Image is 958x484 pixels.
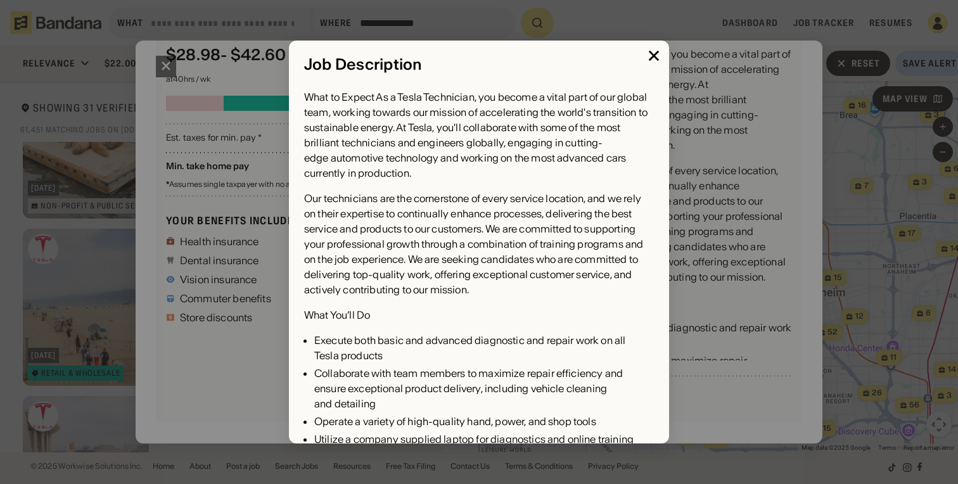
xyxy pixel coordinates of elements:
div: Operate a variety of high-quality hand, power, and shop tools [314,414,654,429]
div: Utilize a company supplied laptop for diagnostics and online training [314,431,654,447]
div: Our technicians are the cornerstone of every service location, and we rely on their expertise to ... [304,191,654,297]
div: Execute both basic and advanced diagnostic and repair work on all Tesla products [314,333,654,363]
div: Job Description [304,56,654,74]
div: What You’ll Do [304,307,370,322]
div: What to Expect As a Tesla Technician, you become a vital part of our global team, working towards... [304,89,654,181]
div: Collaborate with team members to maximize repair efficiency and ensure exceptional product delive... [314,366,654,411]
